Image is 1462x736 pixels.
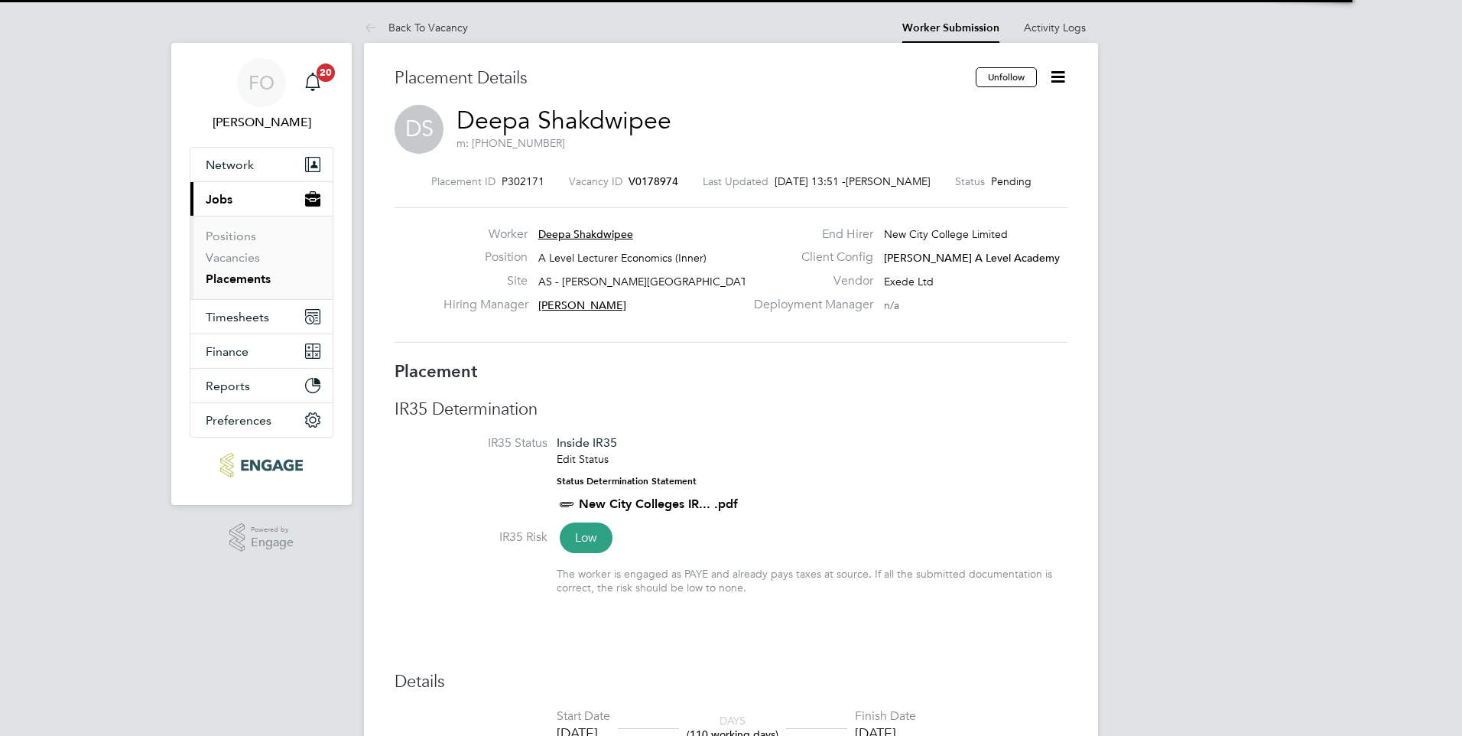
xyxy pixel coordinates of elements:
span: DS [395,105,443,154]
nav: Main navigation [171,43,352,505]
span: Reports [206,379,250,393]
div: The worker is engaged as PAYE and already pays taxes at source. If all the submitted documentatio... [557,567,1067,594]
h3: IR35 Determination [395,399,1067,421]
span: [DATE] 13:51 - [775,174,846,188]
a: Worker Submission [902,21,999,34]
a: New City Colleges IR... .pdf [579,497,738,511]
span: V0178974 [629,174,678,188]
span: [PERSON_NAME] A Level Academy [884,251,1060,265]
span: [PERSON_NAME] [846,174,931,188]
span: Engage [251,536,294,549]
a: Activity Logs [1024,21,1086,34]
strong: Status Determination Statement [557,476,697,487]
button: Timesheets [190,300,333,334]
a: Placements [206,272,271,286]
span: Pending [991,174,1032,188]
span: AS - [PERSON_NAME][GEOGRAPHIC_DATA] [538,275,757,288]
span: Jobs [206,192,232,207]
label: Hiring Manager [443,297,528,313]
label: Site [443,273,528,289]
span: New City College Limited [884,227,1008,241]
button: Unfollow [976,67,1037,87]
button: Network [190,148,333,181]
a: FO[PERSON_NAME] [190,58,333,132]
span: P302171 [502,174,544,188]
div: Finish Date [855,708,916,725]
span: m: [PHONE_NUMBER] [456,136,565,150]
label: IR35 Status [395,435,547,451]
span: Network [206,158,254,172]
button: Finance [190,334,333,368]
span: Deepa Shakdwipee [538,227,633,241]
label: Status [955,174,985,188]
label: Vendor [745,273,873,289]
b: Placement [395,361,478,382]
span: Finance [206,344,249,359]
span: [PERSON_NAME] [538,298,626,312]
label: Placement ID [431,174,495,188]
span: Preferences [206,413,271,428]
label: Position [443,249,528,265]
label: Deployment Manager [745,297,873,313]
button: Preferences [190,403,333,437]
a: Go to home page [190,453,333,477]
label: Worker [443,226,528,243]
a: Powered byEngage [229,523,294,552]
span: Francesca O'Riordan [190,113,333,132]
h3: Placement Details [395,67,964,90]
span: A Level Lecturer Economics (Inner) [538,251,707,265]
span: Low [560,523,612,553]
label: IR35 Risk [395,529,547,545]
span: Inside IR35 [557,435,617,450]
a: Deepa Shakdwipee [456,106,671,135]
img: ncclondon-logo-retina.png [220,453,302,477]
span: Exede Ltd [884,275,934,288]
a: Positions [206,229,256,243]
label: Client Config [745,249,873,265]
h3: Details [395,671,1067,693]
button: Reports [190,369,333,402]
span: n/a [884,298,899,312]
a: 20 [297,58,328,107]
label: Vacancy ID [569,174,622,188]
a: Back To Vacancy [364,21,468,34]
a: Vacancies [206,250,260,265]
span: Powered by [251,523,294,536]
span: FO [249,73,275,93]
button: Jobs [190,182,333,216]
div: Jobs [190,216,333,299]
a: Edit Status [557,452,609,466]
span: Timesheets [206,310,269,324]
label: End Hirer [745,226,873,243]
label: Last Updated [703,174,768,188]
div: Start Date [557,708,610,725]
span: 20 [317,64,335,82]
